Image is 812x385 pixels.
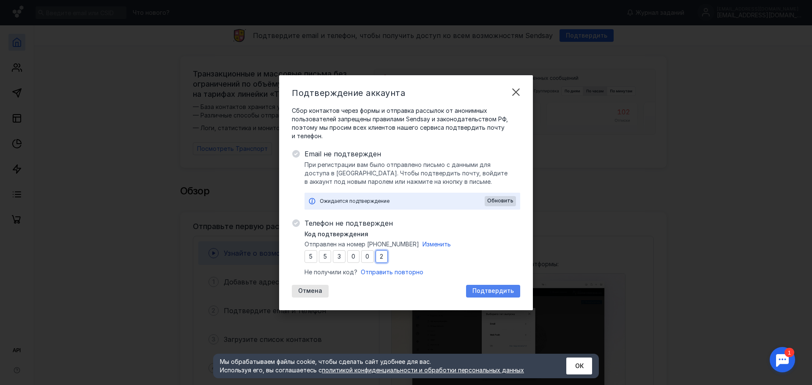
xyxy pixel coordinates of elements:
[292,106,520,140] span: Сбор контактов через формы и отправка рассылок от анонимных пользователей запрещены правилами Sen...
[19,5,29,14] div: 1
[485,196,516,206] button: Обновить
[566,358,592,374] button: ОК
[472,287,514,295] span: Подтвердить
[292,285,329,298] button: Отмена
[466,285,520,298] button: Подтвердить
[304,268,357,276] span: Не получили код?
[376,250,388,263] input: 0
[304,218,520,228] span: Телефон не подтвержден
[361,268,423,276] span: Отправить повторно
[304,161,520,186] span: При регистрации вам было отправлено письмо с данными для доступа в [GEOGRAPHIC_DATA]. Чтобы подтв...
[298,287,322,295] span: Отмена
[487,198,513,204] span: Обновить
[220,358,546,374] div: Мы обрабатываем файлы cookie, чтобы сделать сайт удобнее для вас. Используя его, вы соглашаетесь c
[361,250,374,263] input: 0
[347,250,360,263] input: 0
[304,149,520,159] span: Email не подтвержден
[320,197,485,205] div: Ожидается подтверждение
[333,250,346,263] input: 0
[319,250,332,263] input: 0
[292,88,405,98] span: Подтверждение аккаунта
[422,240,451,248] span: Изменить
[322,366,524,374] a: политикой конфиденциальности и обработки персональных данных
[304,240,419,248] span: Отправлен на номер [PHONE_NUMBER]
[422,240,451,248] button: Изменить
[361,268,423,276] button: Отправить повторно
[304,250,317,263] input: 0
[304,230,368,238] span: Код подтверждения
